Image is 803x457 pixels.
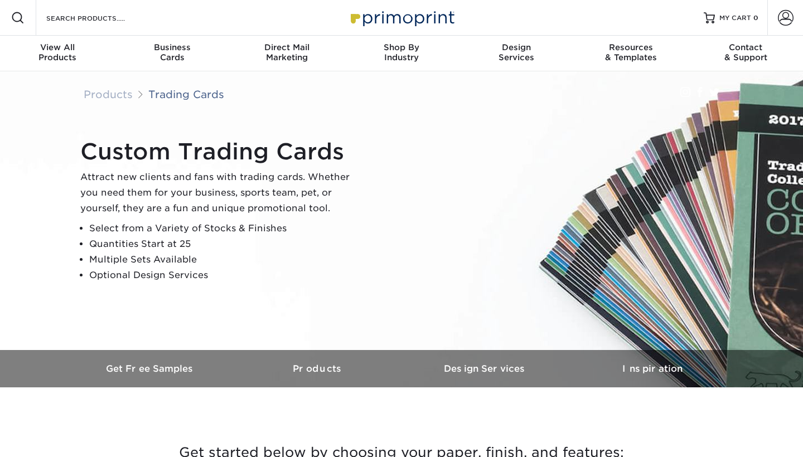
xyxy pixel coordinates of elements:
span: Contact [688,42,803,52]
li: Multiple Sets Available [89,252,359,268]
p: Attract new clients and fans with trading cards. Whether you need them for your business, sports ... [80,169,359,216]
h3: Products [234,363,401,374]
a: Products [234,350,401,387]
a: BusinessCards [115,36,230,71]
li: Quantities Start at 25 [89,236,359,252]
span: Direct Mail [229,42,344,52]
a: Design Services [401,350,569,387]
a: Products [84,88,133,100]
span: Resources [574,42,689,52]
div: Services [459,42,574,62]
span: Design [459,42,574,52]
a: DesignServices [459,36,574,71]
li: Optional Design Services [89,268,359,283]
div: Cards [115,42,230,62]
a: Resources& Templates [574,36,689,71]
h3: Get Free Samples [67,363,234,374]
a: Get Free Samples [67,350,234,387]
div: Industry [344,42,459,62]
a: Shop ByIndustry [344,36,459,71]
span: Shop By [344,42,459,52]
a: Trading Cards [148,88,224,100]
span: Business [115,42,230,52]
input: SEARCH PRODUCTS..... [45,11,154,25]
div: Marketing [229,42,344,62]
span: 0 [753,14,758,22]
a: Direct MailMarketing [229,36,344,71]
a: Contact& Support [688,36,803,71]
a: Inspiration [569,350,736,387]
li: Select from a Variety of Stocks & Finishes [89,221,359,236]
h1: Custom Trading Cards [80,138,359,165]
div: & Support [688,42,803,62]
img: Primoprint [346,6,457,30]
span: MY CART [719,13,751,23]
div: & Templates [574,42,689,62]
h3: Inspiration [569,363,736,374]
h3: Design Services [401,363,569,374]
